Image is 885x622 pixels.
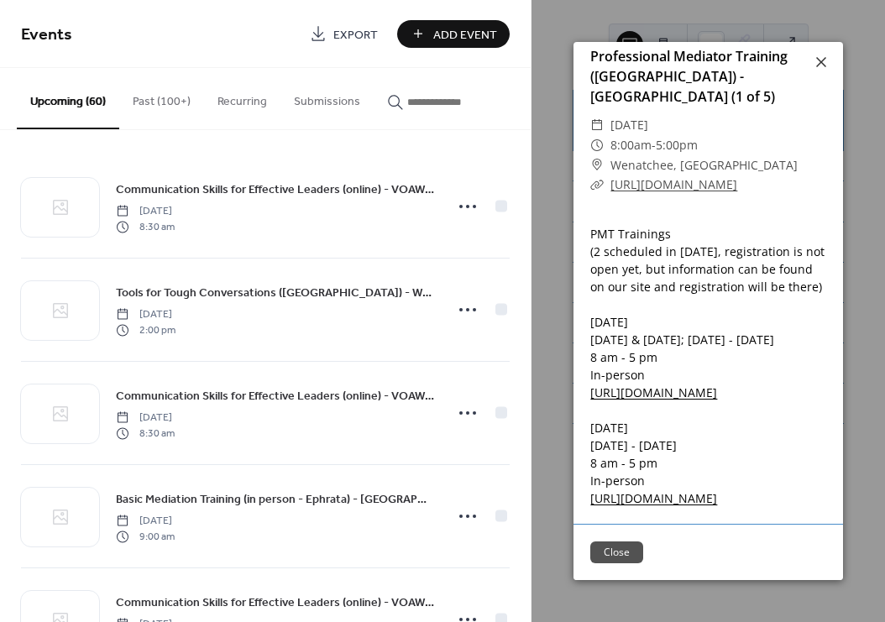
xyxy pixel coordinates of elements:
[433,26,497,44] span: Add Event
[116,283,434,302] a: Tools for Tough Conversations ([GEOGRAPHIC_DATA]) - Whatcom DRC (1 of 3)
[397,20,510,48] button: Add Event
[116,285,434,302] span: Tools for Tough Conversations ([GEOGRAPHIC_DATA]) - Whatcom DRC (1 of 3)
[610,176,737,192] a: [URL][DOMAIN_NAME]
[116,307,175,322] span: [DATE]
[116,529,175,544] span: 9:00 am
[116,322,175,337] span: 2:00 pm
[573,207,843,507] div: PMT Trainings (2 scheduled in [DATE], registration is not open yet, but information can be found ...
[116,386,434,405] a: Communication Skills for Effective Leaders (online) - VOAWW DRC of [GEOGRAPHIC_DATA] (2 of 4)
[116,181,434,199] span: Communication Skills for Effective Leaders (online) - VOAWW DRC of [GEOGRAPHIC_DATA] (1 of 4)
[280,68,374,128] button: Submissions
[116,180,434,199] a: Communication Skills for Effective Leaders (online) - VOAWW DRC of [GEOGRAPHIC_DATA] (1 of 4)
[116,410,175,426] span: [DATE]
[590,175,604,195] div: ​
[590,47,788,106] a: Professional Mediator Training ([GEOGRAPHIC_DATA]) - [GEOGRAPHIC_DATA] (1 of 5)
[116,594,434,612] span: Communication Skills for Effective Leaders (online) - VOAWW DRC of [GEOGRAPHIC_DATA] (3 of 4)
[204,68,280,128] button: Recurring
[116,388,434,405] span: Communication Skills for Effective Leaders (online) - VOAWW DRC of [GEOGRAPHIC_DATA] (2 of 4)
[17,68,119,129] button: Upcoming (60)
[590,541,643,563] button: Close
[116,489,434,509] a: Basic Mediation Training (in person - Ephrata) - [GEOGRAPHIC_DATA] DRC (1 of 5)
[590,155,604,175] div: ​
[590,490,717,506] a: [URL][DOMAIN_NAME]
[590,384,717,400] a: [URL][DOMAIN_NAME]
[119,68,204,128] button: Past (100+)
[116,593,434,612] a: Communication Skills for Effective Leaders (online) - VOAWW DRC of [GEOGRAPHIC_DATA] (3 of 4)
[116,514,175,529] span: [DATE]
[656,137,698,153] span: 5:00pm
[333,26,378,44] span: Export
[116,219,175,234] span: 8:30 am
[590,115,604,135] div: ​
[610,155,798,175] span: Wenatchee, [GEOGRAPHIC_DATA]
[610,137,652,153] span: 8:00am
[652,137,656,153] span: -
[116,204,175,219] span: [DATE]
[590,135,604,155] div: ​
[116,426,175,441] span: 8:30 am
[116,491,434,509] span: Basic Mediation Training (in person - Ephrata) - [GEOGRAPHIC_DATA] DRC (1 of 5)
[297,20,390,48] a: Export
[610,115,648,135] span: [DATE]
[21,18,72,51] span: Events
